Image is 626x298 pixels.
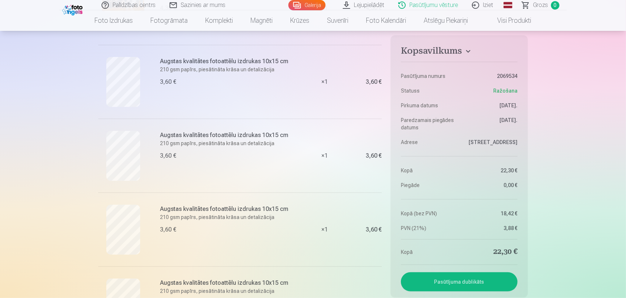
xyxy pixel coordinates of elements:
[366,80,382,84] div: 3,60 €
[463,116,517,131] dd: [DATE].
[401,210,456,217] dt: Kopā (bez PVN)
[463,225,517,232] dd: 3,88 €
[463,210,517,217] dd: 18,42 €
[297,193,352,266] div: × 1
[463,139,517,146] dd: [STREET_ADDRESS]
[160,66,293,73] p: 210 gsm papīrs, piesātināta krāsa un detalizācija
[401,167,456,174] dt: Kopā
[493,87,517,94] span: Ražošana
[463,247,517,257] dd: 22,30 €
[401,247,456,257] dt: Kopā
[415,10,477,31] a: Atslēgu piekariņi
[477,10,540,31] a: Visi produkti
[142,10,197,31] a: Fotogrāmata
[160,140,293,147] p: 210 gsm papīrs, piesātināta krāsa un detalizācija
[319,10,358,31] a: Suvenīri
[401,102,456,109] dt: Pirkuma datums
[160,287,293,295] p: 210 gsm papīrs, piesātināta krāsa un detalizācija
[463,72,517,80] dd: 2069534
[358,10,415,31] a: Foto kalendāri
[401,139,456,146] dt: Adrese
[401,72,456,80] dt: Pasūtījuma numurs
[463,182,517,189] dd: 0,00 €
[242,10,282,31] a: Magnēti
[533,1,548,10] span: Grozs
[463,102,517,109] dd: [DATE].
[62,3,85,15] img: /fa1
[401,225,456,232] dt: PVN (21%)
[401,87,456,94] dt: Statuss
[86,10,142,31] a: Foto izdrukas
[401,46,517,59] button: Kopsavilkums
[197,10,242,31] a: Komplekti
[463,167,517,174] dd: 22,30 €
[551,1,559,10] span: 0
[160,225,176,234] div: 3,60 €
[160,151,176,160] div: 3,60 €
[160,213,293,221] p: 210 gsm papīrs, piesātināta krāsa un detalizācija
[401,116,456,131] dt: Paredzamais piegādes datums
[160,78,176,86] div: 3,60 €
[366,154,382,158] div: 3,60 €
[366,227,382,232] div: 3,60 €
[282,10,319,31] a: Krūzes
[160,279,293,287] h6: Augstas kvalitātes fotoattēlu izdrukas 10x15 cm
[160,57,293,66] h6: Augstas kvalitātes fotoattēlu izdrukas 10x15 cm
[297,119,352,193] div: × 1
[401,182,456,189] dt: Piegāde
[401,272,517,291] button: Pasūtījuma dublikāts
[297,45,352,119] div: × 1
[160,205,293,213] h6: Augstas kvalitātes fotoattēlu izdrukas 10x15 cm
[160,131,293,140] h6: Augstas kvalitātes fotoattēlu izdrukas 10x15 cm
